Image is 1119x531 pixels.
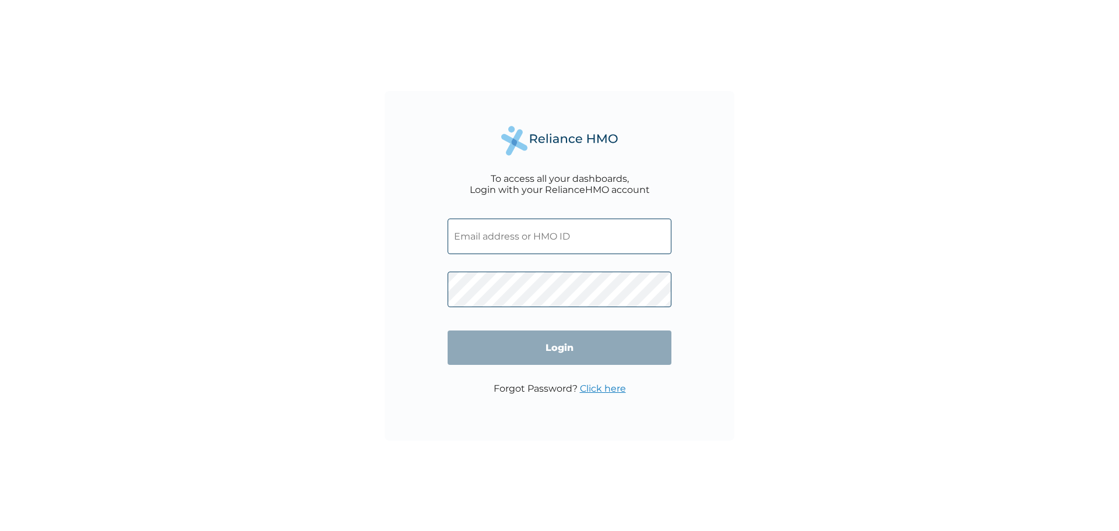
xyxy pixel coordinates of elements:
[494,383,626,394] p: Forgot Password?
[501,126,618,156] img: Reliance Health's Logo
[470,173,650,195] div: To access all your dashboards, Login with your RelianceHMO account
[448,330,671,365] input: Login
[448,219,671,254] input: Email address or HMO ID
[580,383,626,394] a: Click here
